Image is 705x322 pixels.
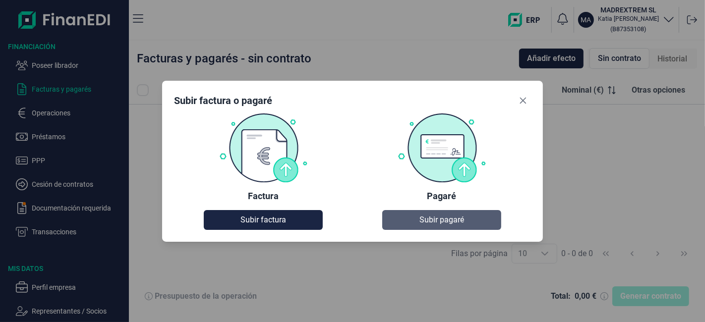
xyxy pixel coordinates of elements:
span: Subir factura [240,214,286,226]
img: Pagaré [397,112,486,182]
button: Close [515,93,531,108]
div: Pagaré [427,190,457,202]
div: Factura [248,190,279,202]
div: Subir factura o pagaré [174,94,272,107]
button: Subir factura [204,210,323,230]
span: Subir pagaré [419,214,464,226]
button: Subir pagaré [382,210,501,230]
img: Factura [219,112,308,182]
